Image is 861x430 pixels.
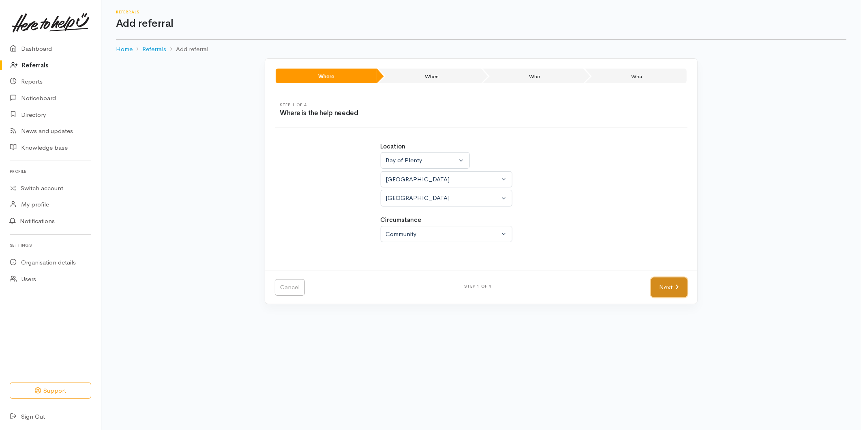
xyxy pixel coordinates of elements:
[381,152,470,169] button: Bay of Plenty
[386,230,500,239] div: Community
[381,190,512,206] button: Tauranga
[142,45,166,54] a: Referrals
[116,40,846,59] nav: breadcrumb
[381,142,406,151] label: Location
[166,45,208,54] li: Add referral
[280,110,481,117] h3: Where is the help needed
[275,279,305,296] a: Cancel
[379,69,482,83] li: When
[10,166,91,177] h6: Profile
[10,240,91,251] h6: Settings
[381,215,422,225] label: Circumstance
[276,69,377,83] li: Where
[10,383,91,399] button: Support
[386,175,500,184] div: [GEOGRAPHIC_DATA]
[116,10,846,14] h6: Referrals
[386,193,500,203] div: [GEOGRAPHIC_DATA]
[483,69,583,83] li: Who
[381,171,512,188] button: Tauranga
[116,18,846,30] h1: Add referral
[315,284,641,288] h6: Step 1 of 4
[280,103,481,107] h6: Step 1 of 4
[585,69,687,83] li: What
[116,45,133,54] a: Home
[386,156,457,165] div: Bay of Plenty
[651,277,688,297] a: Next
[381,226,512,243] button: Community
